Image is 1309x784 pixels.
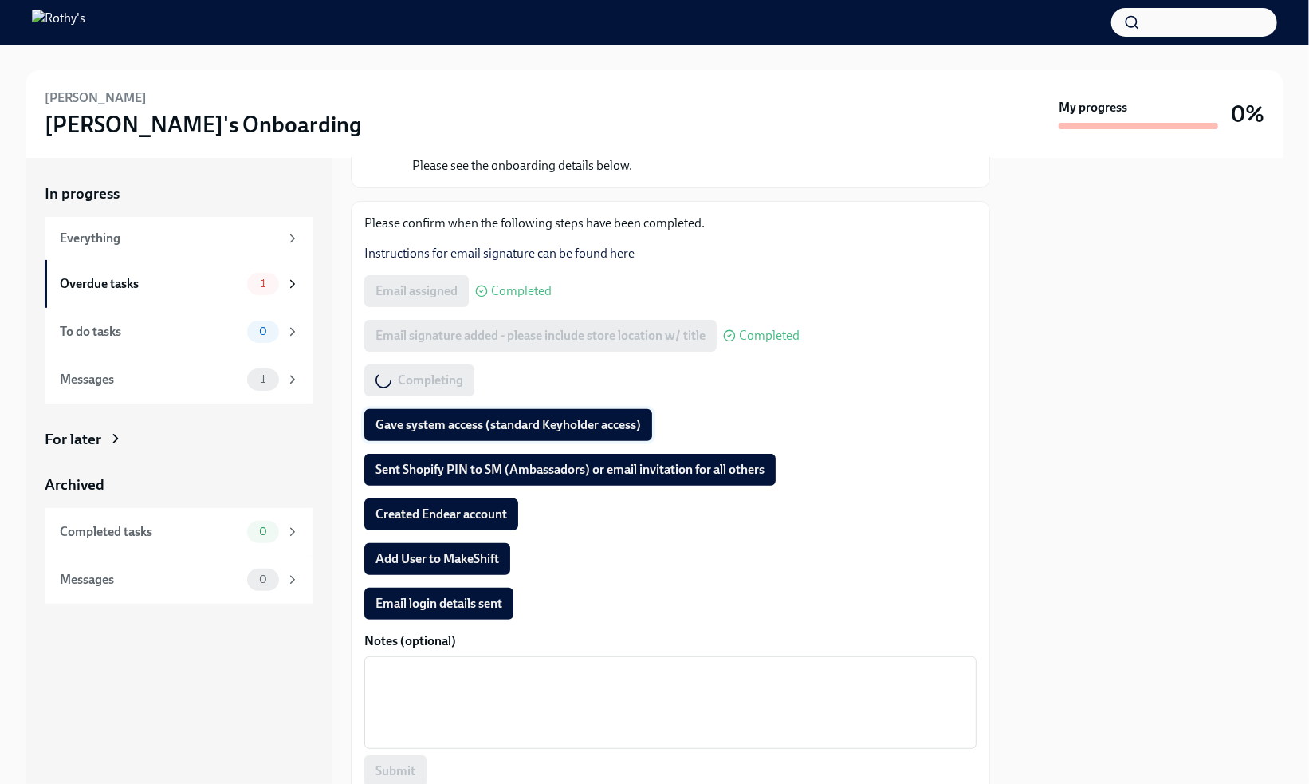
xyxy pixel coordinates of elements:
span: 0 [250,325,277,337]
a: Completed tasks0 [45,508,313,556]
a: Overdue tasks1 [45,260,313,308]
a: For later [45,429,313,450]
span: Add User to MakeShift [375,551,499,567]
div: Messages [60,571,241,589]
h3: [PERSON_NAME]'s Onboarding [45,110,362,139]
div: Completed tasks [60,523,241,541]
button: Add User to MakeShift [364,543,510,575]
div: Overdue tasks [60,275,241,293]
button: Sent Shopify PIN to SM (Ambassadors) or email invitation for all others [364,454,776,486]
button: Email login details sent [364,588,513,620]
a: In progress [45,183,313,204]
a: Messages0 [45,556,313,604]
div: Everything [60,230,279,247]
span: 0 [250,573,277,585]
p: Please confirm when the following steps have been completed. [364,215,977,232]
button: Gave system access (standard Keyholder access) [364,409,652,441]
strong: My progress [1059,99,1127,116]
span: 1 [251,373,275,385]
a: To do tasks0 [45,308,313,356]
a: Messages1 [45,356,313,404]
a: Instructions for email signature can be found here [364,246,635,261]
label: Notes (optional) [364,632,977,650]
span: Sent Shopify PIN to SM (Ambassadors) or email invitation for all others [375,462,765,478]
div: To do tasks [60,323,241,341]
span: Created Endear account [375,506,507,522]
div: Messages [60,371,241,388]
span: Completed [739,329,800,342]
a: Archived [45,475,313,495]
p: Please see the onboarding details below. [412,157,632,175]
img: Rothy's [32,10,85,35]
h3: 0% [1231,100,1264,128]
span: Completed [491,285,552,297]
h6: [PERSON_NAME] [45,89,147,107]
span: 0 [250,526,277,538]
button: Created Endear account [364,498,518,530]
div: For later [45,429,101,450]
a: Everything [45,217,313,260]
span: Email login details sent [375,596,502,612]
span: 1 [251,278,275,290]
span: Gave system access (standard Keyholder access) [375,417,641,433]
